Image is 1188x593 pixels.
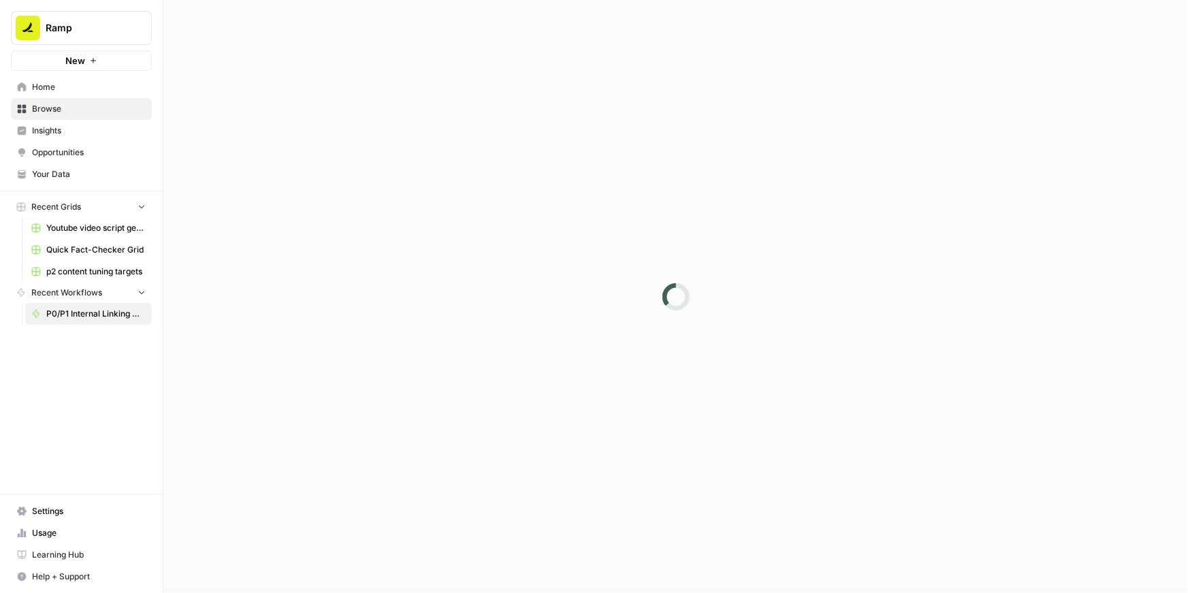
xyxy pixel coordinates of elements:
span: Learning Hub [32,549,146,561]
a: Settings [11,500,152,522]
button: Workspace: Ramp [11,11,152,45]
a: Usage [11,522,152,544]
span: Browse [32,103,146,115]
button: New [11,50,152,71]
span: P0/P1 Internal Linking Workflow [46,308,146,320]
span: Recent Workflows [31,287,102,299]
a: Browse [11,98,152,120]
span: Your Data [32,168,146,180]
button: Help + Support [11,566,152,588]
span: Recent Grids [31,201,81,213]
a: Youtube video script generator [25,217,152,239]
span: p2 content tuning targets [46,266,146,278]
a: P0/P1 Internal Linking Workflow [25,303,152,325]
a: Learning Hub [11,544,152,566]
span: Insights [32,125,146,137]
span: Home [32,81,146,93]
a: Home [11,76,152,98]
span: New [65,54,85,67]
a: Quick Fact-Checker Grid [25,239,152,261]
a: p2 content tuning targets [25,261,152,283]
a: Your Data [11,163,152,185]
span: Ramp [46,21,128,35]
span: Help + Support [32,571,146,583]
img: Ramp Logo [16,16,40,40]
span: Usage [32,527,146,539]
span: Opportunities [32,146,146,159]
span: Settings [32,505,146,517]
button: Recent Grids [11,197,152,217]
span: Quick Fact-Checker Grid [46,244,146,256]
a: Insights [11,120,152,142]
button: Recent Workflows [11,283,152,303]
a: Opportunities [11,142,152,163]
span: Youtube video script generator [46,222,146,234]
